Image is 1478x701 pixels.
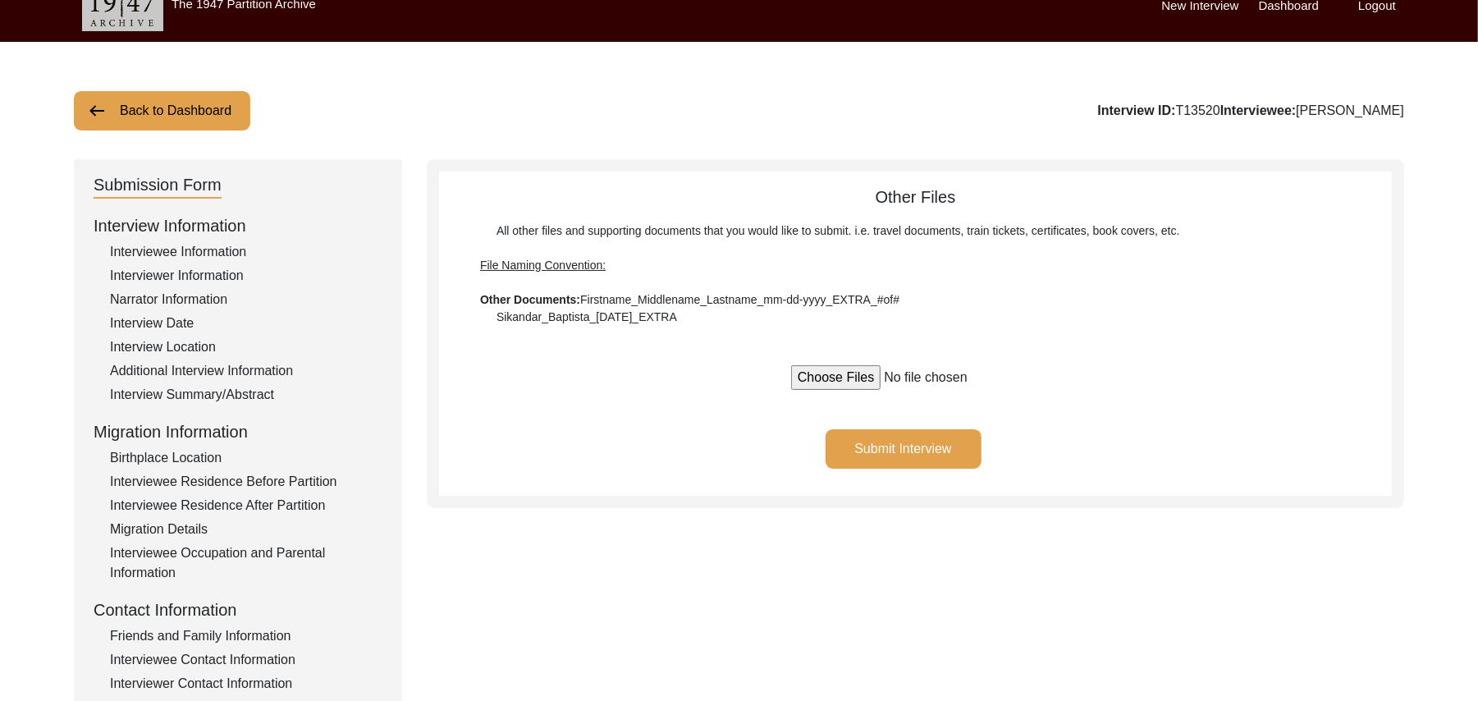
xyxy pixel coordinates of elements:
div: Interview Location [110,337,382,357]
b: Interviewee: [1220,103,1296,117]
div: Interviewee Residence After Partition [110,496,382,515]
div: Contact Information [94,598,382,622]
button: Submit Interview [826,429,982,469]
div: Migration Information [94,419,382,444]
b: Other Documents: [480,293,580,306]
div: Interview Summary/Abstract [110,385,382,405]
div: Interviewer Contact Information [110,674,382,694]
div: Interviewee Contact Information [110,650,382,670]
div: Interview Date [110,314,382,333]
div: Birthplace Location [110,448,382,468]
b: Interview ID: [1098,103,1176,117]
div: Submission Form [94,172,222,199]
div: Friends and Family Information [110,626,382,646]
div: Narrator Information [110,290,382,309]
div: Interviewee Information [110,242,382,262]
button: Back to Dashboard [74,91,250,131]
div: All other files and supporting documents that you would like to submit. i.e. travel documents, tr... [480,222,1351,326]
div: Migration Details [110,520,382,539]
div: Interviewee Residence Before Partition [110,472,382,492]
div: Interviewer Information [110,266,382,286]
div: Interview Information [94,213,382,238]
div: Additional Interview Information [110,361,382,381]
span: File Naming Convention: [480,259,606,272]
div: Other Files [439,185,1392,326]
img: arrow-left.png [87,101,107,121]
div: T13520 [PERSON_NAME] [1098,101,1404,121]
div: Interviewee Occupation and Parental Information [110,543,382,583]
